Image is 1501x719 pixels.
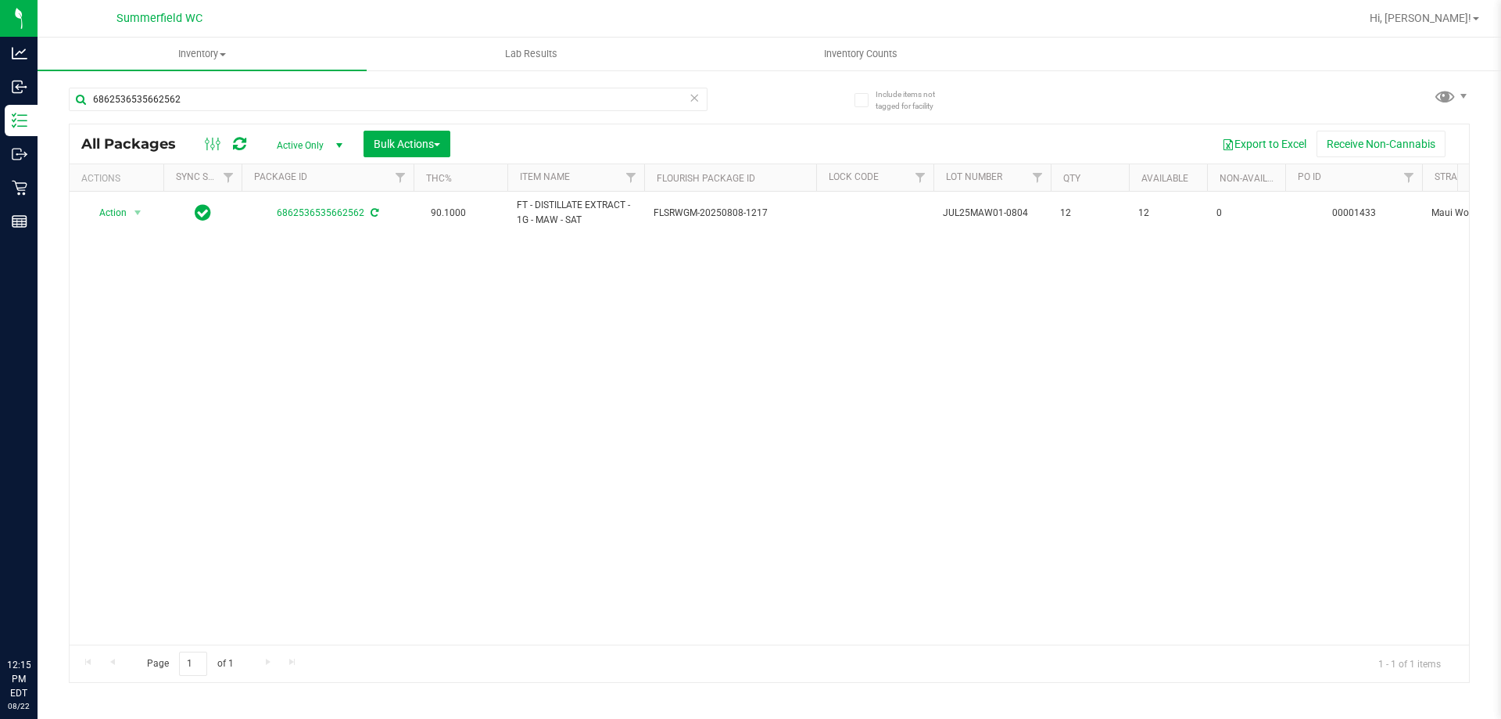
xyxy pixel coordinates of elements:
[908,164,933,191] a: Filter
[69,88,708,111] input: Search Package ID, Item Name, SKU, Lot or Part Number...
[81,135,192,153] span: All Packages
[1435,171,1467,182] a: Strain
[1370,12,1471,24] span: Hi, [PERSON_NAME]!
[195,202,211,224] span: In Sync
[946,171,1002,182] a: Lot Number
[116,12,202,25] span: Summerfield WC
[134,652,246,676] span: Page of 1
[876,88,954,112] span: Include items not tagged for facility
[374,138,440,150] span: Bulk Actions
[829,171,879,182] a: Lock Code
[1220,173,1289,184] a: Non-Available
[176,171,236,182] a: Sync Status
[179,652,207,676] input: 1
[696,38,1025,70] a: Inventory Counts
[423,202,474,225] span: 90.1000
[426,173,452,184] a: THC%
[12,113,27,128] inline-svg: Inventory
[7,700,30,712] p: 08/22
[388,164,414,191] a: Filter
[7,658,30,700] p: 12:15 PM EDT
[1063,173,1080,184] a: Qty
[1317,131,1445,157] button: Receive Non-Cannabis
[517,198,635,228] span: FT - DISTILLATE EXTRACT - 1G - MAW - SAT
[367,38,696,70] a: Lab Results
[368,207,378,218] span: Sync from Compliance System
[12,79,27,95] inline-svg: Inbound
[38,38,367,70] a: Inventory
[12,146,27,162] inline-svg: Outbound
[1396,164,1422,191] a: Filter
[689,88,700,108] span: Clear
[277,207,364,218] a: 6862536535662562
[12,180,27,196] inline-svg: Retail
[943,206,1041,221] span: JUL25MAW01-0804
[12,45,27,61] inline-svg: Analytics
[1138,206,1198,221] span: 12
[1216,206,1276,221] span: 0
[1298,171,1321,182] a: PO ID
[1060,206,1119,221] span: 12
[1141,173,1188,184] a: Available
[654,206,807,221] span: FLSRWGM-20250808-1217
[1332,207,1376,218] a: 00001433
[38,47,367,61] span: Inventory
[81,173,157,184] div: Actions
[803,47,919,61] span: Inventory Counts
[520,171,570,182] a: Item Name
[216,164,242,191] a: Filter
[254,171,307,182] a: Package ID
[85,202,127,224] span: Action
[657,173,755,184] a: Flourish Package ID
[484,47,579,61] span: Lab Results
[1212,131,1317,157] button: Export to Excel
[618,164,644,191] a: Filter
[1025,164,1051,191] a: Filter
[364,131,450,157] button: Bulk Actions
[128,202,148,224] span: select
[12,214,27,229] inline-svg: Reports
[1366,652,1453,675] span: 1 - 1 of 1 items
[16,594,63,641] iframe: Resource center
